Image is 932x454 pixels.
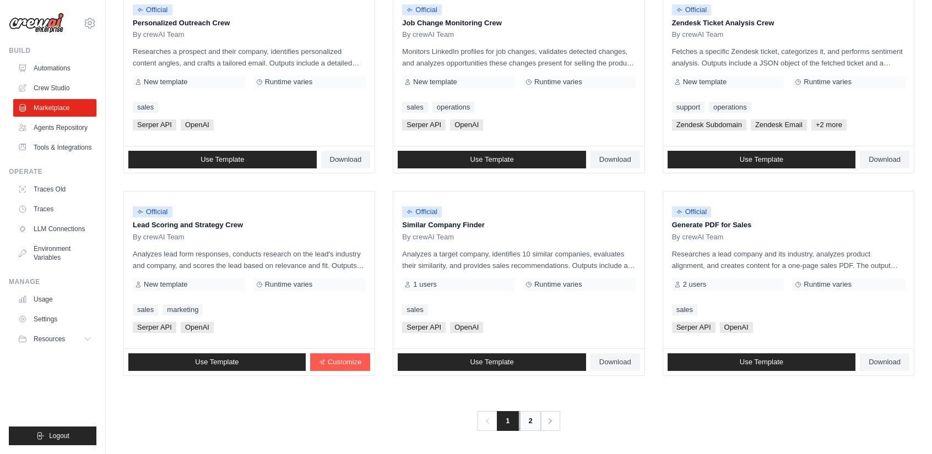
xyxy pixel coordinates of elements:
[413,280,437,289] span: 1 users
[672,322,716,333] span: Serper API
[402,102,427,113] a: sales
[402,322,446,333] span: Serper API
[869,155,901,164] span: Download
[672,304,697,315] a: sales
[201,155,244,164] span: Use Template
[478,411,560,431] nav: Pagination
[860,151,909,168] a: Download
[133,220,366,231] p: Lead Scoring and Strategy Crew
[683,78,727,86] span: New template
[310,353,370,371] a: Customize
[144,280,187,289] span: New template
[13,200,96,218] a: Traces
[811,119,847,130] span: +2 more
[34,335,65,343] span: Resources
[402,248,635,271] p: Analyzes a target company, identifies 10 similar companies, evaluates their similarity, and provi...
[534,280,582,289] span: Runtime varies
[672,119,746,130] span: Zendesk Subdomain
[133,18,366,29] p: Personalized Outreach Crew
[869,358,901,367] span: Download
[13,330,96,348] button: Resources
[740,155,783,164] span: Use Template
[672,220,905,231] p: Generate PDF for Sales
[13,79,96,97] a: Crew Studio
[402,220,635,231] p: Similar Company Finder
[133,206,172,217] span: Official
[413,78,457,86] span: New template
[9,46,96,55] div: Build
[672,248,905,271] p: Researches a lead company and its industry, analyzes product alignment, and creates content for a...
[133,304,158,315] a: sales
[13,220,96,238] a: LLM Connections
[49,431,69,440] span: Logout
[672,46,905,69] p: Fetches a specific Zendesk ticket, categorizes it, and performs sentiment analysis. Outputs inclu...
[13,180,96,198] a: Traces Old
[13,139,96,156] a: Tools & Integrations
[804,78,852,86] span: Runtime varies
[330,155,362,164] span: Download
[402,46,635,69] p: Monitors LinkedIn profiles for job changes, validates detected changes, and analyzes opportunitie...
[181,322,214,333] span: OpenAI
[402,119,446,130] span: Serper API
[133,102,158,113] a: sales
[751,119,807,130] span: Zendesk Email
[668,151,856,168] a: Use Template
[9,167,96,176] div: Operate
[144,78,187,86] span: New template
[265,280,313,289] span: Runtime varies
[265,78,313,86] span: Runtime varies
[720,322,753,333] span: OpenAI
[402,206,442,217] span: Official
[398,151,586,168] a: Use Template
[450,322,483,333] span: OpenAI
[13,119,96,136] a: Agents Repository
[133,30,185,39] span: By crewAI Team
[181,119,214,130] span: OpenAI
[672,206,712,217] span: Official
[128,353,306,371] a: Use Template
[402,304,427,315] a: sales
[328,358,361,367] span: Customize
[133,4,172,15] span: Official
[470,358,513,367] span: Use Template
[162,304,203,315] a: marketing
[740,358,783,367] span: Use Template
[672,4,712,15] span: Official
[590,151,640,168] a: Download
[13,99,96,117] a: Marketplace
[672,233,724,242] span: By crewAI Team
[402,18,635,29] p: Job Change Monitoring Crew
[133,46,366,69] p: Researches a prospect and their company, identifies personalized content angles, and crafts a tai...
[13,240,96,266] a: Environment Variables
[672,30,724,39] span: By crewAI Team
[709,102,751,113] a: operations
[398,353,586,371] a: Use Template
[432,102,475,113] a: operations
[9,13,64,34] img: Logo
[9,277,96,286] div: Manage
[133,248,366,271] p: Analyzes lead form responses, conducts research on the lead's industry and company, and scores th...
[534,78,582,86] span: Runtime varies
[668,353,856,371] a: Use Template
[402,4,442,15] span: Official
[804,280,852,289] span: Runtime varies
[13,59,96,77] a: Automations
[321,151,371,168] a: Download
[672,18,905,29] p: Zendesk Ticket Analysis Crew
[470,155,513,164] span: Use Template
[519,411,541,431] a: 2
[683,280,707,289] span: 2 users
[128,151,317,168] a: Use Template
[13,310,96,328] a: Settings
[599,358,631,367] span: Download
[133,322,176,333] span: Serper API
[590,353,640,371] a: Download
[13,291,96,308] a: Usage
[402,233,454,242] span: By crewAI Team
[497,411,518,431] span: 1
[133,119,176,130] span: Serper API
[672,102,705,113] a: support
[195,358,239,367] span: Use Template
[133,233,185,242] span: By crewAI Team
[450,119,483,130] span: OpenAI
